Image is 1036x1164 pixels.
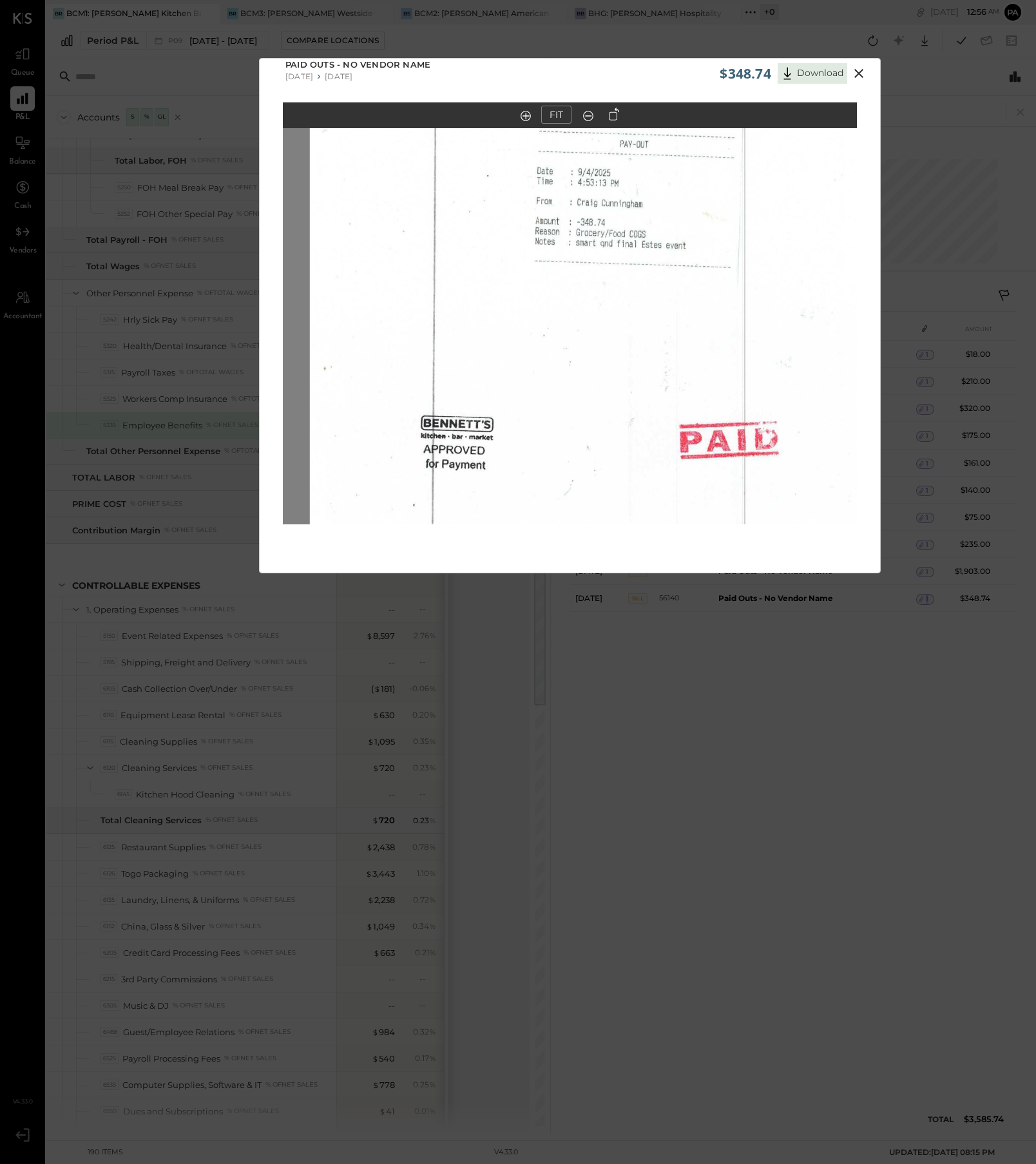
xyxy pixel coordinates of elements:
div: [DATE] [325,72,352,81]
span: Paid Outs - No Vendor Name [285,59,430,72]
button: FIT [541,106,571,124]
button: Download [778,63,847,84]
div: [DATE] [285,72,313,81]
span: $348.74 [720,64,771,82]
